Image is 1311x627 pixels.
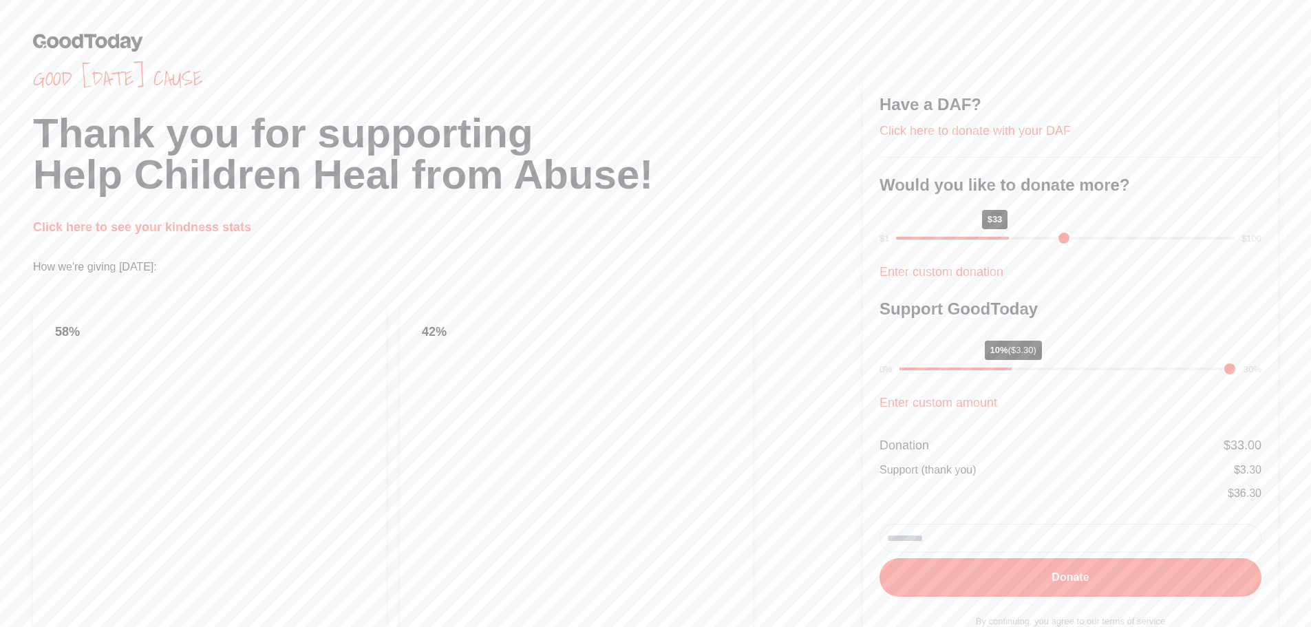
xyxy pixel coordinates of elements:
a: Enter custom amount [880,396,997,410]
div: Donation [880,436,929,455]
div: Support (thank you) [880,462,977,478]
p: How we're giving [DATE]: [33,259,863,275]
div: $33 [982,210,1008,229]
div: $1 [880,232,889,246]
span: 3.30 [1240,464,1261,476]
h3: Support GoodToday [880,298,1261,320]
button: Donate [880,558,1261,597]
div: 30% [1244,363,1261,376]
div: 58 % [47,311,88,352]
a: Click here to see your kindness stats [33,220,251,234]
img: GoodToday [33,33,143,52]
div: $ [1228,485,1261,502]
div: 0% [880,363,893,376]
h3: Have a DAF? [880,94,1261,116]
div: 42 % [414,311,455,352]
div: $ [1234,462,1261,478]
a: Enter custom donation [880,265,1003,279]
span: Good [DATE] cause [33,66,863,91]
span: ($3.30) [1008,345,1036,355]
h1: Thank you for supporting Help Children Heal from Abuse! [33,113,863,195]
div: 10% [985,341,1042,360]
div: $ [1224,436,1261,455]
div: $100 [1241,232,1261,246]
h3: Would you like to donate more? [880,174,1261,196]
a: Click here to donate with your DAF [880,124,1071,138]
span: 36.30 [1234,487,1261,499]
span: 33.00 [1230,438,1261,452]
